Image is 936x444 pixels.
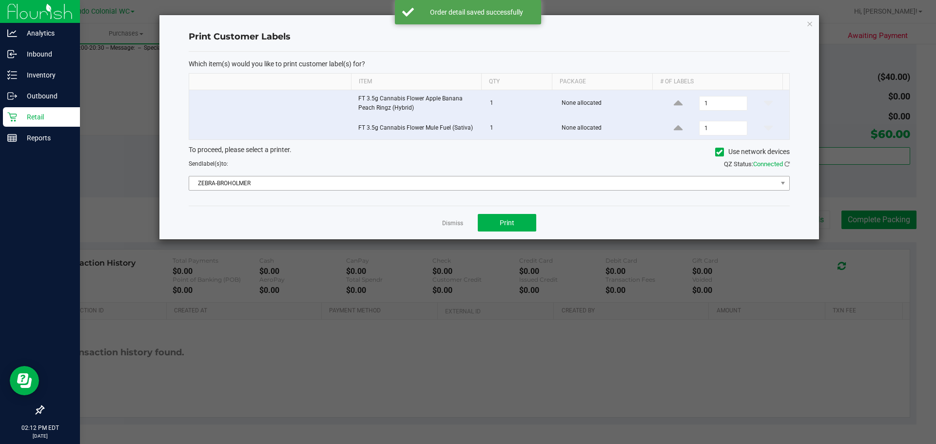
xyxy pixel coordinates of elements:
span: Print [500,219,514,227]
th: Qty [481,74,552,90]
p: Reports [17,132,76,144]
th: Package [552,74,652,90]
inline-svg: Reports [7,133,17,143]
button: Print [478,214,536,232]
inline-svg: Analytics [7,28,17,38]
inline-svg: Outbound [7,91,17,101]
a: Dismiss [442,219,463,228]
span: Send to: [189,160,228,167]
td: None allocated [556,117,658,139]
div: Order detail saved successfully [419,7,534,17]
inline-svg: Retail [7,112,17,122]
p: 02:12 PM EDT [4,424,76,432]
p: Outbound [17,90,76,102]
label: Use network devices [715,147,790,157]
p: Inventory [17,69,76,81]
td: FT 3.5g Cannabis Flower Mule Fuel (Sativa) [352,117,484,139]
p: Inbound [17,48,76,60]
th: Item [351,74,481,90]
td: 1 [484,117,556,139]
td: FT 3.5g Cannabis Flower Apple Banana Peach Ringz (Hybrid) [352,90,484,117]
span: QZ Status: [724,160,790,168]
inline-svg: Inbound [7,49,17,59]
h4: Print Customer Labels [189,31,790,43]
span: label(s) [202,160,221,167]
span: Connected [753,160,783,168]
td: 1 [484,90,556,117]
div: To proceed, please select a printer. [181,145,797,159]
th: # of labels [652,74,782,90]
p: Which item(s) would you like to print customer label(s) for? [189,59,790,68]
p: Retail [17,111,76,123]
td: None allocated [556,90,658,117]
inline-svg: Inventory [7,70,17,80]
p: Analytics [17,27,76,39]
span: ZEBRA-BROHOLMER [189,176,777,190]
p: [DATE] [4,432,76,440]
iframe: Resource center [10,366,39,395]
